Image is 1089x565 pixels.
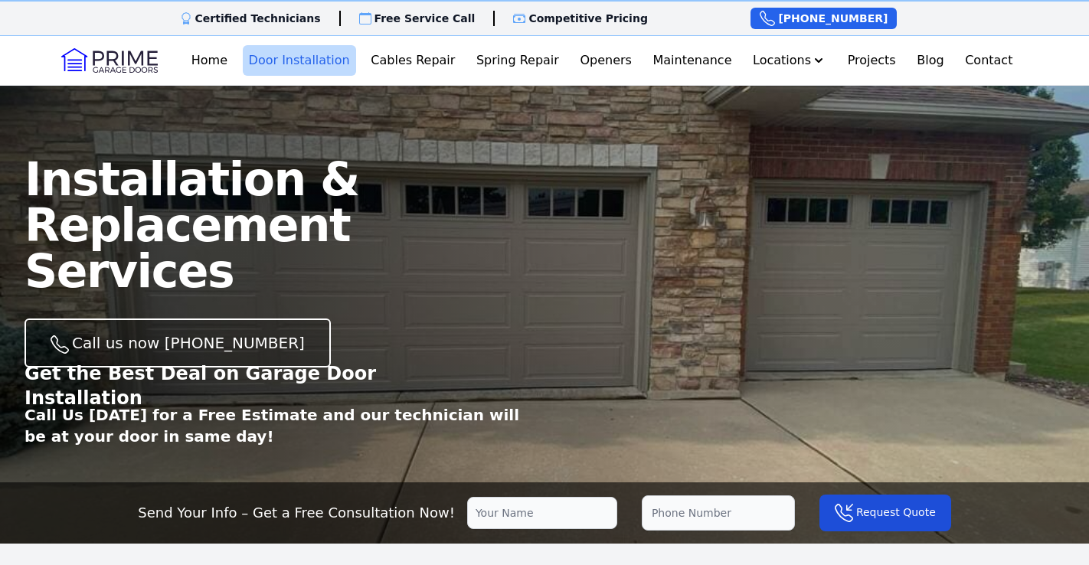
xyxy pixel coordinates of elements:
[842,45,902,76] a: Projects
[642,495,795,531] input: Phone Number
[25,361,466,410] p: Get the Best Deal on Garage Door Installation
[25,404,544,447] p: Call Us [DATE] for a Free Estimate and our technician will be at your door in same day!
[747,45,832,76] button: Locations
[195,11,321,26] p: Certified Technicians
[959,45,1019,76] a: Contact
[646,45,737,76] a: Maintenance
[819,495,951,531] button: Request Quote
[467,497,617,529] input: Your Name
[61,48,158,73] img: Logo
[365,45,461,76] a: Cables Repair
[374,11,476,26] p: Free Service Call
[185,45,234,76] a: Home
[25,152,359,298] span: Installation & Replacement Services
[751,8,897,29] a: [PHONE_NUMBER]
[911,45,950,76] a: Blog
[528,11,648,26] p: Competitive Pricing
[25,318,331,367] a: Call us now [PHONE_NUMBER]
[470,45,565,76] a: Spring Repair
[138,502,455,524] p: Send Your Info – Get a Free Consultation Now!
[243,45,356,76] a: Door Installation
[574,45,638,76] a: Openers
